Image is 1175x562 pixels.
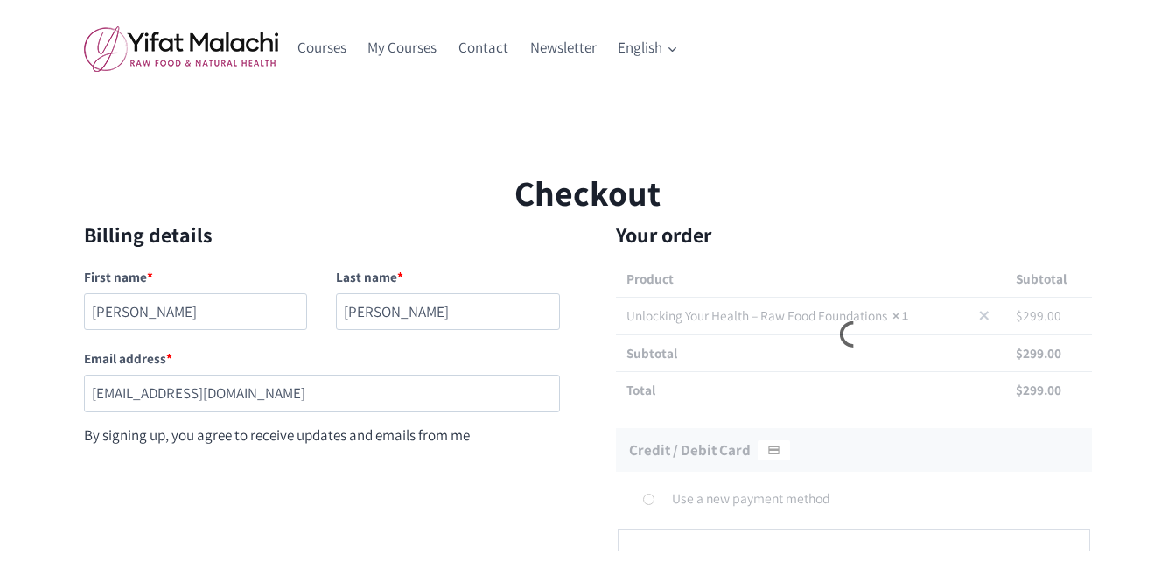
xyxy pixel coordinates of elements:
[448,27,520,69] a: Contact
[84,166,1092,219] h1: Checkout
[618,36,677,60] span: English
[287,27,358,69] a: Courses
[607,27,689,69] a: English
[357,27,448,69] a: My Courses
[588,219,1092,250] h3: Your order
[84,25,278,72] img: yifat_logo41_en.png
[519,27,607,69] a: Newsletter
[336,261,560,293] label: Last name
[84,424,560,447] p: By signing up, you agree to receive updates and emails from me
[287,27,689,69] nav: Primary Navigation
[84,342,560,375] label: Email address
[84,261,308,293] label: First name
[84,219,560,250] h3: Billing details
